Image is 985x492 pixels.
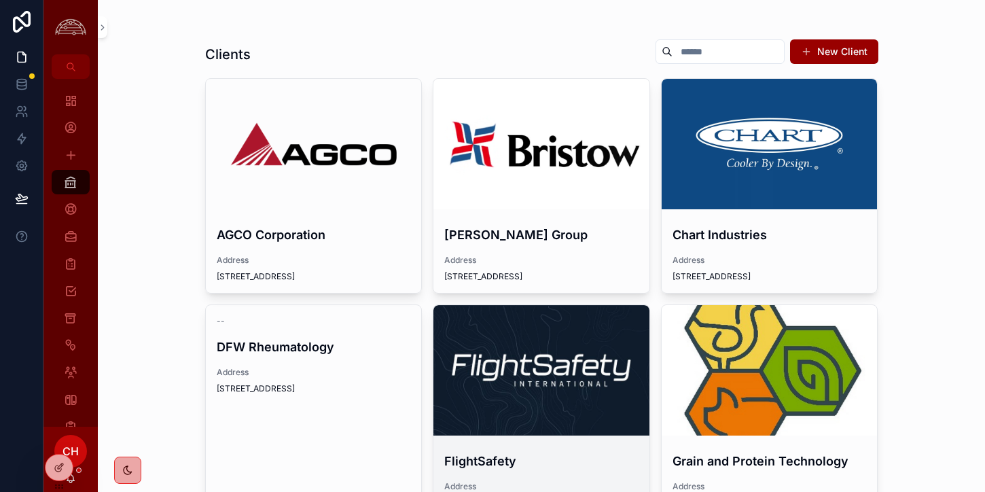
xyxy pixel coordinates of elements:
[444,481,639,492] span: Address
[217,226,411,244] h4: AGCO Corporation
[661,78,878,294] a: Chart IndustriesAddress[STREET_ADDRESS]
[206,79,422,209] div: AGCO-Logo.wine-2.png
[52,17,90,38] img: App logo
[673,452,867,470] h4: Grain and Protein Technology
[217,367,411,378] span: Address
[217,338,411,356] h4: DFW Rheumatology
[433,78,650,294] a: [PERSON_NAME] GroupAddress[STREET_ADDRESS]
[433,305,649,436] div: 1633977066381.jpeg
[444,255,639,266] span: Address
[673,481,867,492] span: Address
[43,79,98,427] div: scrollable content
[673,255,867,266] span: Address
[444,226,639,244] h4: [PERSON_NAME] Group
[662,305,878,436] div: channels4_profile.jpg
[217,316,225,327] span: --
[673,226,867,244] h4: Chart Industries
[217,255,411,266] span: Address
[62,443,79,459] span: CH
[217,271,411,282] span: [STREET_ADDRESS]
[673,271,867,282] span: [STREET_ADDRESS]
[444,271,639,282] span: [STREET_ADDRESS]
[433,79,649,209] div: Bristow-Logo.png
[790,39,878,64] button: New Client
[662,79,878,209] div: 1426109293-7d24997d20679e908a7df4e16f8b392190537f5f73e5c021cd37739a270e5c0f-d.png
[217,383,411,394] span: [STREET_ADDRESS]
[205,78,423,294] a: AGCO CorporationAddress[STREET_ADDRESS]
[205,45,251,64] h1: Clients
[444,452,639,470] h4: FlightSafety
